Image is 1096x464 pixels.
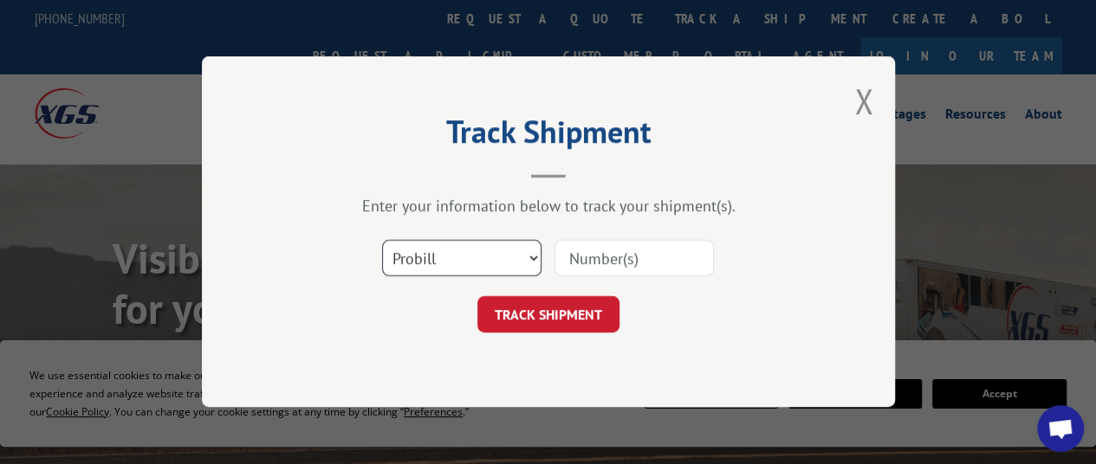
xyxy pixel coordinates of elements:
[1037,405,1084,452] div: Open chat
[554,241,714,277] input: Number(s)
[477,297,619,333] button: TRACK SHIPMENT
[289,119,808,152] h2: Track Shipment
[289,197,808,216] div: Enter your information below to track your shipment(s).
[854,78,873,124] button: Close modal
